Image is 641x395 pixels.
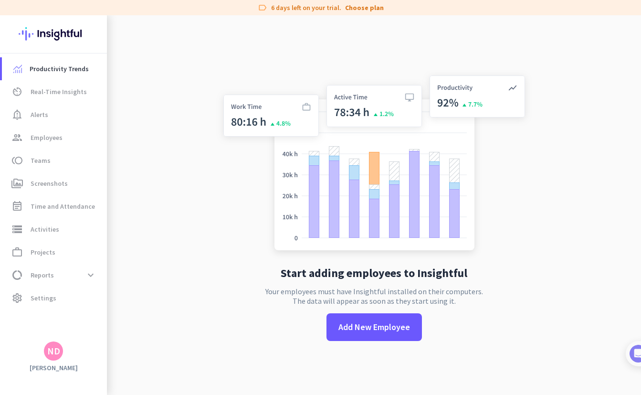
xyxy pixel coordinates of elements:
a: work_outlineProjects [2,241,107,264]
span: Alerts [31,109,48,120]
i: notification_important [11,109,23,120]
a: storageActivities [2,218,107,241]
span: Productivity Trends [30,63,89,75]
h2: Start adding employees to Insightful [281,267,467,279]
i: perm_media [11,178,23,189]
button: expand_more [82,267,99,284]
a: groupEmployees [2,126,107,149]
i: event_note [11,201,23,212]
a: settingsSettings [2,287,107,310]
span: Employees [31,132,63,143]
a: event_noteTime and Attendance [2,195,107,218]
span: Add New Employee [338,321,410,333]
i: settings [11,292,23,304]
i: toll [11,155,23,166]
a: data_usageReportsexpand_more [2,264,107,287]
img: menu-item [13,64,22,73]
a: menu-itemProductivity Trends [2,57,107,80]
i: work_outline [11,246,23,258]
span: Real-Time Insights [31,86,87,97]
span: Time and Attendance [31,201,95,212]
a: Choose plan [345,3,384,12]
i: label [258,3,267,12]
span: Settings [31,292,56,304]
i: storage [11,224,23,235]
button: Add New Employee [326,313,422,341]
a: tollTeams [2,149,107,172]
span: Activities [31,224,59,235]
i: data_usage [11,269,23,281]
span: Reports [31,269,54,281]
i: av_timer [11,86,23,97]
span: Teams [31,155,51,166]
img: menu-toggle [113,15,119,395]
a: perm_mediaScreenshots [2,172,107,195]
span: Screenshots [31,178,68,189]
img: no-search-results [216,70,532,260]
a: notification_importantAlerts [2,103,107,126]
span: Projects [31,246,55,258]
a: av_timerReal-Time Insights [2,80,107,103]
img: Insightful logo [19,15,88,53]
div: ND [47,346,60,356]
i: group [11,132,23,143]
p: Your employees must have Insightful installed on their computers. The data will appear as soon as... [265,287,483,306]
